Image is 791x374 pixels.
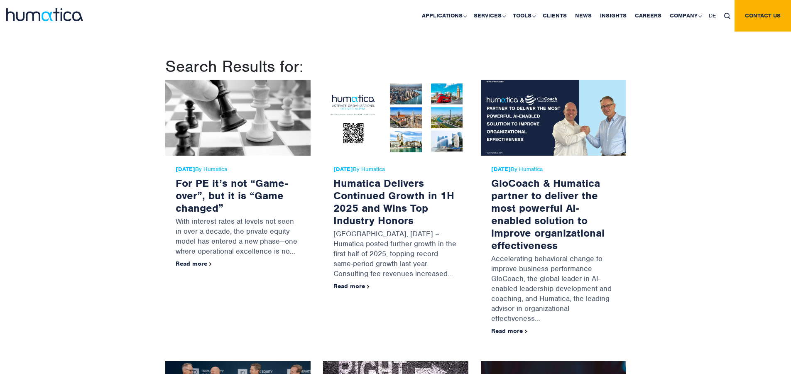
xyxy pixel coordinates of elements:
[491,176,605,252] a: GloCoach & Humatica partner to deliver the most powerful AI-enabled solution to improve organizat...
[333,282,370,290] a: Read more
[491,252,616,328] p: Accelerating behavioral change to improve business performance GloCoach, the global leader in AI-...
[491,166,511,173] strong: [DATE]
[481,80,626,156] img: GloCoach & Humatica partner to deliver the most powerful AI-enabled solution to improve organizat...
[165,56,626,76] h1: Search Results for:
[209,262,212,266] img: arrowicon
[333,166,353,173] strong: [DATE]
[165,80,311,156] img: For PE it’s not “Game-over”, but it is “Game changed”
[6,8,83,21] img: logo
[176,176,288,215] a: For PE it’s not “Game-over”, but it is “Game changed”
[176,166,300,173] span: By Humatica
[491,327,527,335] a: Read more
[333,176,454,227] a: Humatica Delivers Continued Growth in 1H 2025 and Wins Top Industry Honors
[333,227,458,283] p: [GEOGRAPHIC_DATA], [DATE] – Humatica posted further growth in the first half of 2025, topping rec...
[176,260,212,267] a: Read more
[323,80,468,156] img: Humatica Delivers Continued Growth in 1H 2025 and Wins Top Industry Honors
[525,330,527,333] img: arrowicon
[176,214,300,260] p: With interest rates at levels not seen in over a decade, the private equity model has entered a n...
[176,166,195,173] strong: [DATE]
[367,285,370,288] img: arrowicon
[724,13,730,19] img: search_icon
[491,166,616,173] span: By Humatica
[709,12,716,19] span: DE
[333,166,458,173] span: By Humatica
